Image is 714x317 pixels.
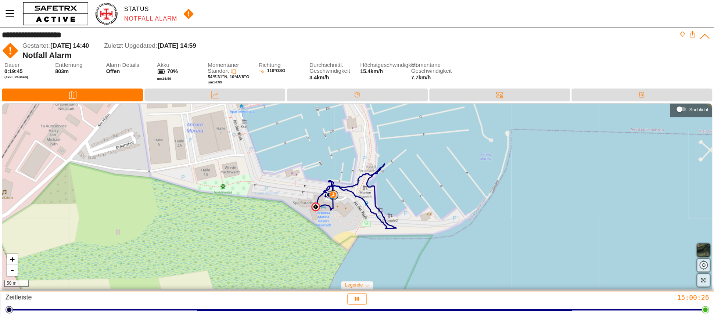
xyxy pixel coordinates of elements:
[144,89,285,101] div: Daten
[55,68,69,74] span: 803m
[258,62,305,68] span: Richtung
[411,75,458,81] span: 7.7km/h
[2,89,143,101] div: Karte
[571,89,712,101] div: Kontakte
[2,42,19,59] img: MANUAL.svg
[411,62,458,74] span: Momentane Geschwindigkeit
[674,104,708,115] div: Suchlicht
[208,62,239,74] span: Momentaner Standort
[360,68,383,74] span: 15.4km/h
[104,42,157,49] span: Zuletzt Upgedated:
[94,2,118,26] img: RescueLogo.png
[4,68,23,74] span: 0:19:45
[345,282,363,288] span: Legende
[267,68,276,75] span: 110°
[157,62,204,68] span: Akku
[287,89,427,101] div: Timeline
[180,8,197,19] img: MANUAL.svg
[167,68,178,74] span: 70%
[106,68,153,75] span: Offen
[55,62,102,68] span: Entfernung
[22,51,679,60] div: Notfall Alarm
[477,293,709,302] div: 15:00:26
[309,75,329,80] span: 3.4km/h
[313,204,319,210] img: MANUAL.svg
[326,191,332,198] img: PathStart.svg
[157,76,171,80] span: um 14:59
[429,89,570,101] div: Nachrichten
[106,62,153,68] span: Alarm Details
[158,42,196,49] span: [DATE] 14:59
[50,42,89,49] span: [DATE] 14:40
[330,191,336,198] img: PathDirectionCurrent.svg
[7,265,18,276] a: Zoom out
[208,80,222,84] span: um 14:55
[4,62,51,68] span: Dauer
[360,62,407,68] span: Höchstgeschwindigkeit
[4,75,51,79] span: (exkl. Pausen)
[4,280,29,287] div: 50 m
[689,107,708,112] div: Suchlicht
[7,254,18,265] a: Zoom in
[208,75,249,79] span: 54°5'31"N, 10°48'8"O
[124,15,177,22] div: Notfall Alarm
[6,293,238,305] div: Zeitleiste
[22,42,50,49] span: Gestartet:
[124,6,177,12] div: Status
[276,68,286,75] span: OSO
[309,62,356,74] span: Durchschnittl. Geschwindigkeit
